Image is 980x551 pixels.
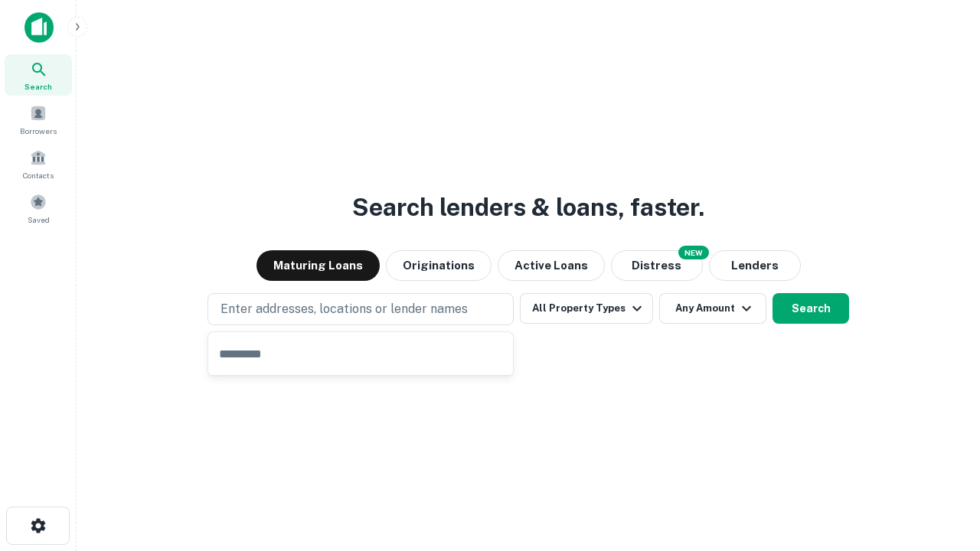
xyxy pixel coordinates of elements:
a: Saved [5,187,72,229]
button: Enter addresses, locations or lender names [207,293,514,325]
p: Enter addresses, locations or lender names [220,300,468,318]
a: Borrowers [5,99,72,140]
h3: Search lenders & loans, faster. [352,189,704,226]
button: Active Loans [498,250,605,281]
a: Search [5,54,72,96]
a: Contacts [5,143,72,184]
span: Saved [28,214,50,226]
button: Search distressed loans with lien and other non-mortgage details. [611,250,703,281]
button: Originations [386,250,492,281]
button: Lenders [709,250,801,281]
span: Search [24,80,52,93]
span: Contacts [23,169,54,181]
button: Maturing Loans [256,250,380,281]
div: NEW [678,246,709,259]
img: capitalize-icon.png [24,12,54,43]
button: Any Amount [659,293,766,324]
button: Search [773,293,849,324]
button: All Property Types [520,293,653,324]
span: Borrowers [20,125,57,137]
iframe: Chat Widget [903,429,980,502]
